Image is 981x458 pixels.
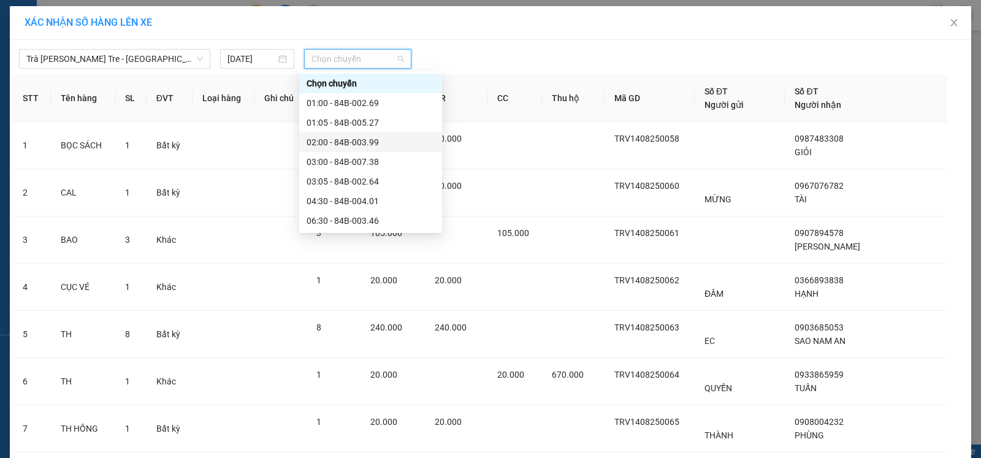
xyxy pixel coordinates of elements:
span: TRV1408250061 [614,228,679,238]
th: CC [487,75,542,122]
span: 20.000 [435,181,462,191]
td: Khác [147,264,193,311]
span: Số ĐT [795,86,818,96]
td: Bất kỳ [147,405,193,452]
span: 0987483308 [795,134,844,143]
span: TRV1408250064 [614,370,679,380]
td: TH [51,358,115,405]
td: Khác [147,216,193,264]
span: MỪNG [704,194,731,204]
td: Bất kỳ [147,122,193,169]
th: STT [13,75,51,122]
td: 6 [13,358,51,405]
span: QUYỀN [704,383,732,393]
span: Số ĐT [704,86,728,96]
span: 1 [316,370,321,380]
span: 670.000 [552,370,584,380]
span: 20.000 [435,275,462,285]
td: 5 [13,311,51,358]
span: close [949,18,959,28]
span: 0933865959 [795,370,844,380]
span: Người gửi [704,100,744,110]
td: Bất kỳ [147,169,193,216]
span: SAO NAM AN [795,336,845,346]
td: 2 [13,169,51,216]
span: 1 [125,188,130,197]
span: 0967076782 [795,181,844,191]
th: Tên hàng [51,75,115,122]
td: Khác [147,358,193,405]
span: 240.000 [435,323,467,332]
span: TRV1408250065 [614,417,679,427]
span: TRV1408250058 [614,134,679,143]
td: TH HỒNG [51,405,115,452]
span: 3 [125,235,130,245]
td: BỌC SÁCH [51,122,115,169]
span: 0907894578 [795,228,844,238]
td: CAL [51,169,115,216]
span: 20.000 [370,370,397,380]
span: TRV1408250060 [614,181,679,191]
th: Thu hộ [542,75,605,122]
span: 20.000 [497,370,524,380]
td: TH [51,311,115,358]
span: TRV1408250063 [614,323,679,332]
span: Người nhận [795,100,841,110]
span: 1 [125,376,130,386]
th: Loại hàng [193,75,254,122]
div: 02:00 - 84B-003.99 [307,135,435,149]
span: XÁC NHẬN SỐ HÀNG LÊN XE [25,17,152,28]
span: 105.000 [370,228,402,238]
div: 06:30 - 84B-003.46 [307,214,435,227]
span: TRV1408250062 [614,275,679,285]
th: CR [425,75,487,122]
td: 1 [13,122,51,169]
button: Close [937,6,971,40]
div: 01:00 - 84B-002.69 [307,96,435,110]
span: TUẤN [795,383,817,393]
span: 1 [125,140,130,150]
span: 1 [316,417,321,427]
td: 4 [13,264,51,311]
span: Trà Vinh - Bến Tre - Sài Gòn [26,50,203,68]
div: 04:30 - 84B-004.01 [307,194,435,208]
div: Chọn chuyến [307,77,435,90]
th: Mã GD [605,75,695,122]
input: 15/08/2025 [227,52,276,66]
td: CỤC VÉ [51,264,115,311]
span: [PERSON_NAME] [795,242,860,251]
span: 1 [316,275,321,285]
span: THÀNH [704,430,733,440]
span: 20.000 [435,417,462,427]
td: BAO [51,216,115,264]
div: 01:05 - 84B-005.27 [307,116,435,129]
span: GIỎI [795,147,812,157]
td: Bất kỳ [147,311,193,358]
span: 20.000 [435,134,462,143]
span: 105.000 [497,228,529,238]
div: Chọn chuyến [299,74,442,93]
th: SL [115,75,147,122]
span: PHÙNG [795,430,824,440]
th: ĐVT [147,75,193,122]
span: 0903685053 [795,323,844,332]
span: 20.000 [370,275,397,285]
span: Chọn chuyến [311,50,404,68]
span: 8 [125,329,130,339]
span: 0366893838 [795,275,844,285]
span: HẠNH [795,289,819,299]
div: 03:05 - 84B-002.64 [307,175,435,188]
span: 8 [316,323,321,332]
th: Ghi chú [254,75,307,122]
span: 1 [125,282,130,292]
span: 240.000 [370,323,402,332]
td: 7 [13,405,51,452]
div: 03:00 - 84B-007.38 [307,155,435,169]
span: 0908004232 [795,417,844,427]
span: 1 [125,424,130,433]
span: EC [704,336,715,346]
span: ĐẦM [704,289,723,299]
span: 20.000 [370,417,397,427]
span: 3 [316,228,321,238]
td: 3 [13,216,51,264]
